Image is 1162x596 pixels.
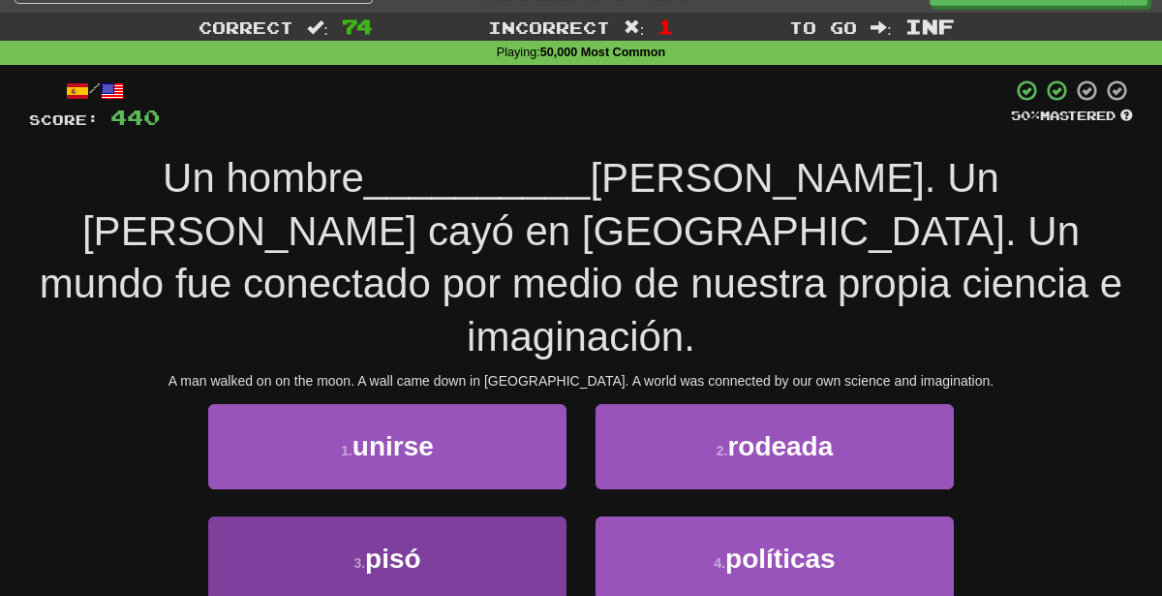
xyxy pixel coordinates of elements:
span: Incorrect [488,17,610,37]
span: Score: [29,111,99,128]
span: unirse [352,431,434,461]
span: 74 [342,15,373,38]
span: pisó [365,544,421,574]
span: rodeada [727,431,833,461]
span: To go [789,17,857,37]
span: : [307,19,328,36]
button: 1.unirse [208,404,566,488]
span: Inf [905,15,955,38]
span: [PERSON_NAME]. Un [PERSON_NAME] cayó en [GEOGRAPHIC_DATA]. Un mundo fue conectado por medio de nu... [40,155,1122,360]
div: Mastered [1011,108,1133,125]
strong: 50,000 Most Common [540,46,665,59]
span: Correct [199,17,293,37]
div: A man walked on on the moon. A wall came down in [GEOGRAPHIC_DATA]. A world was connected by our ... [29,371,1133,391]
span: políticas [725,544,836,574]
span: 1 [657,15,674,38]
small: 4 . [714,555,725,571]
span: : [871,19,892,36]
small: 2 . [717,443,728,458]
div: / [29,78,160,103]
span: 50 % [1011,108,1040,123]
span: __________ [364,155,591,201]
span: : [624,19,645,36]
button: 2.rodeada [596,404,954,488]
small: 3 . [353,555,365,571]
span: Un hombre [163,155,364,201]
span: 440 [110,105,160,129]
small: 1 . [341,443,352,458]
